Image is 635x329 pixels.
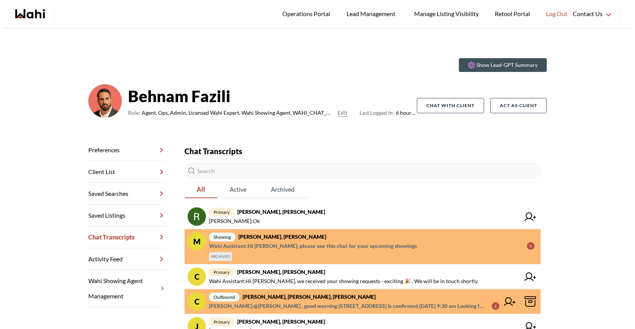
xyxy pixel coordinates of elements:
div: C [188,292,206,311]
span: Retool Portal [495,9,532,19]
div: M [188,232,206,251]
span: Wahi Assistant : Hi [PERSON_NAME], please use this chat for your upcoming showings [209,241,417,251]
a: Coutbound[PERSON_NAME], [PERSON_NAME], [PERSON_NAME][PERSON_NAME]:@[PERSON_NAME] , good morning [... [185,289,541,314]
a: Cprimary[PERSON_NAME], [PERSON_NAME]Wahi Assistant:Hi [PERSON_NAME], we received your showing req... [185,264,541,289]
a: Wahi Showing Agent Management [88,270,166,307]
span: Agent, Ops, Admin, Licensed Wahi Expert, Wahi Showing Agent, WAHI_CHAT_MODERATOR [142,108,335,117]
div: C [188,267,206,286]
a: Chat Transcripts [88,226,166,248]
strong: [PERSON_NAME], [PERSON_NAME] [237,269,325,275]
span: primary [209,318,234,326]
img: cf9ae410c976398e.png [88,84,122,118]
strong: [PERSON_NAME], [PERSON_NAME] [237,318,325,325]
a: Mshowing[PERSON_NAME], [PERSON_NAME]Wahi Assistant:Hi [PERSON_NAME], please use this chat for you... [185,229,541,264]
span: 6 hours ago [360,108,417,117]
span: Manage Listing Visibility [412,9,481,19]
a: Activity Feed [88,248,166,270]
span: Last Logged In: [360,109,394,116]
input: Search [185,163,541,178]
a: Preferences [88,139,166,161]
strong: [PERSON_NAME], [PERSON_NAME], [PERSON_NAME] [243,293,376,300]
a: Wahi homepage [15,9,45,18]
a: primary[PERSON_NAME], [PERSON_NAME][PERSON_NAME]:Ok [185,204,541,229]
strong: [PERSON_NAME], [PERSON_NAME] [238,233,326,240]
strong: [PERSON_NAME], [PERSON_NAME] [237,208,325,215]
span: All [185,181,217,197]
span: primary [209,208,234,217]
span: outbound [209,293,240,301]
div: 5 [527,242,535,250]
span: Operations Portal [282,9,333,19]
button: Act as Client [490,98,547,113]
strong: Chat Transcripts [185,147,242,156]
span: [PERSON_NAME] : @[PERSON_NAME] , good morning [STREET_ADDRESS] Is confirmed [DATE] 9:30 am Lookin... [209,301,486,311]
button: Edit [338,108,347,117]
a: Saved Searches [88,183,166,205]
span: Active [217,181,259,197]
div: 1 [492,302,499,310]
img: chat avatar [188,207,206,226]
p: Show Lead-GPT Summary [476,61,538,69]
span: Lead Management [347,9,398,19]
button: Archived [259,181,307,198]
span: Archived [259,181,307,197]
a: Saved Listings [88,205,166,226]
button: Chat with client [417,98,484,113]
span: Role: [128,108,140,117]
button: All [185,181,217,198]
span: showing [209,233,235,241]
button: Show Lead-GPT Summary [459,58,547,72]
strong: Behnam Fazili [128,85,417,107]
span: Log Out [546,9,567,19]
button: Active [217,181,259,198]
span: [PERSON_NAME] : Ok [209,217,260,226]
span: ARCHIVED [209,252,232,261]
span: primary [209,268,234,277]
a: Client List [88,161,166,183]
span: Wahi Assistant : Hi [PERSON_NAME], we received your showing requests - exciting 🎉 . We will be in... [209,277,478,286]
